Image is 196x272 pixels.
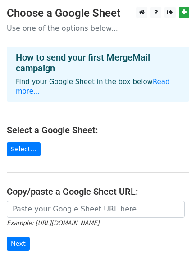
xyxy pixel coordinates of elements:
[16,77,180,96] p: Find your Google Sheet in the box below
[7,142,41,156] a: Select...
[16,52,180,74] h4: How to send your first MergeMail campaign
[16,78,170,95] a: Read more...
[7,125,189,136] h4: Select a Google Sheet:
[7,23,189,33] p: Use one of the options below...
[7,201,185,218] input: Paste your Google Sheet URL here
[7,7,189,20] h3: Choose a Google Sheet
[151,229,196,272] iframe: Chat Widget
[7,186,189,197] h4: Copy/paste a Google Sheet URL:
[7,220,99,226] small: Example: [URL][DOMAIN_NAME]
[7,237,30,251] input: Next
